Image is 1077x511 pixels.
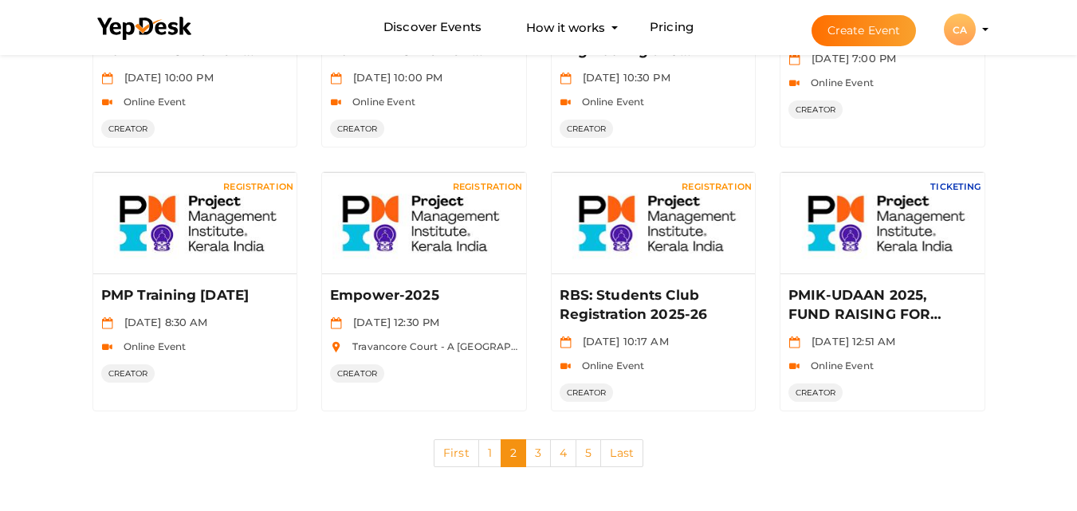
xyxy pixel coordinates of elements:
img: calendar.svg [788,336,800,348]
img: video-icon.svg [560,360,572,372]
span: CREATOR [788,383,843,402]
span: [DATE] 10:00 PM [116,71,214,84]
button: Create Event [812,15,917,46]
span: [DATE] 10:30 PM [575,71,670,84]
span: [DATE] 12:30 PM [345,316,439,328]
img: video-icon.svg [330,96,342,108]
span: Online Event [116,96,187,108]
img: video-icon.svg [788,360,800,372]
a: 4 [550,439,576,467]
span: CREATOR [101,120,155,138]
div: CA [944,14,976,45]
img: calendar.svg [560,73,572,85]
img: video-icon.svg [101,96,113,108]
span: CREATOR [788,100,843,119]
a: 1 [478,439,501,467]
span: [DATE] 8:30 AM [116,316,208,328]
a: 2 [501,439,526,467]
span: Online Event [803,360,874,371]
span: [DATE] 7:00 PM [804,52,896,65]
p: RBS: Students Club Registration 2025-26 [560,286,744,324]
span: CREATOR [101,364,155,383]
span: CREATOR [560,120,614,138]
button: How it works [521,13,610,42]
span: CREATOR [330,364,384,383]
img: calendar.svg [101,73,113,85]
a: 3 [525,439,551,467]
p: PMP Training [DATE] [101,286,285,305]
span: Online Event [574,96,645,108]
span: CREATOR [330,120,384,138]
button: CA [939,13,981,46]
p: Empower-2025 [330,286,514,305]
img: calendar.svg [560,336,572,348]
img: calendar.svg [788,53,800,65]
span: Online Event [803,77,874,88]
img: video-icon.svg [101,341,113,353]
a: First [434,439,479,467]
img: video-icon.svg [788,77,800,89]
span: Online Event [116,340,187,352]
span: Online Event [574,360,645,371]
a: Pricing [650,13,694,42]
img: video-icon.svg [560,96,572,108]
profile-pic: CA [944,24,976,36]
span: [DATE] 12:51 AM [804,335,895,348]
a: Discover Events [383,13,482,42]
img: calendar.svg [330,73,342,85]
p: PMIK-UDAAN 2025, FUND RAISING FOR EDUCATION SUPPORT TO SCHOOL STUDENTS [788,286,973,324]
img: calendar.svg [101,317,113,329]
span: CREATOR [560,383,614,402]
span: [DATE] 10:00 PM [345,71,442,84]
img: location.svg [330,341,342,353]
span: Online Event [344,96,415,108]
a: 5 [576,439,601,467]
a: Last [600,439,643,467]
span: [DATE] 10:17 AM [575,335,669,348]
img: calendar.svg [330,317,342,329]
